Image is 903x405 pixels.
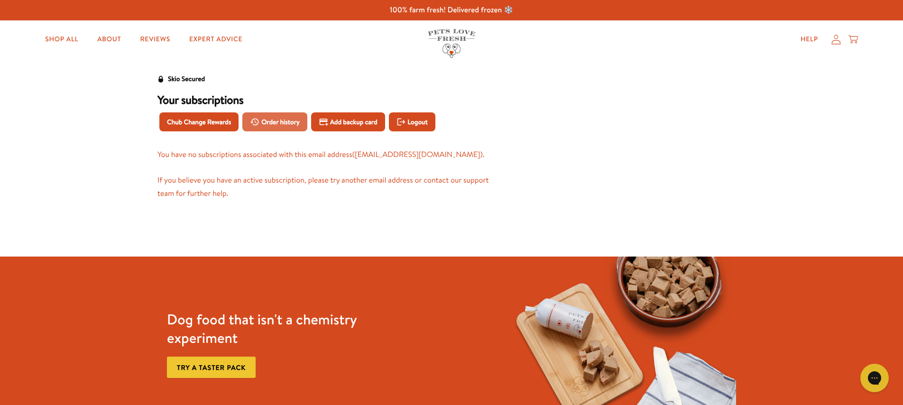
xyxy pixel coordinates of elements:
[261,117,300,127] span: Order history
[242,112,307,131] button: Order history
[133,30,178,49] a: Reviews
[167,357,256,378] a: Try a taster pack
[157,148,496,200] div: You have no subscriptions associated with this email address ([EMAIL_ADDRESS][DOMAIN_NAME]) . If ...
[90,30,129,49] a: About
[159,112,239,131] button: Chub Change Rewards
[167,117,231,127] span: Chub Change Rewards
[311,112,385,131] button: Add backup card
[389,112,435,131] button: Logout
[330,117,378,127] span: Add backup card
[157,92,496,107] h3: Your subscriptions
[157,74,205,92] a: Skio Secured
[856,360,894,396] iframe: Gorgias live chat messenger
[182,30,250,49] a: Expert Advice
[167,310,400,347] h3: Dog food that isn't a chemistry experiment
[407,117,427,127] span: Logout
[37,30,86,49] a: Shop All
[157,76,164,83] svg: Security
[428,29,475,58] img: Pets Love Fresh
[168,74,205,85] div: Skio Secured
[793,30,826,49] a: Help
